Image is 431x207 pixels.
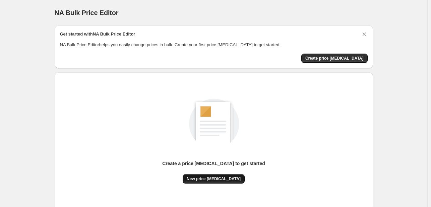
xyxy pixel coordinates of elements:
[183,174,245,184] button: New price [MEDICAL_DATA]
[60,42,368,48] p: NA Bulk Price Editor helps you easily change prices in bulk. Create your first price [MEDICAL_DAT...
[55,9,119,16] span: NA Bulk Price Editor
[361,31,368,38] button: Dismiss card
[301,54,368,63] button: Create price change job
[162,160,265,167] p: Create a price [MEDICAL_DATA] to get started
[305,56,364,61] span: Create price [MEDICAL_DATA]
[60,31,135,38] h2: Get started with NA Bulk Price Editor
[187,176,241,182] span: New price [MEDICAL_DATA]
